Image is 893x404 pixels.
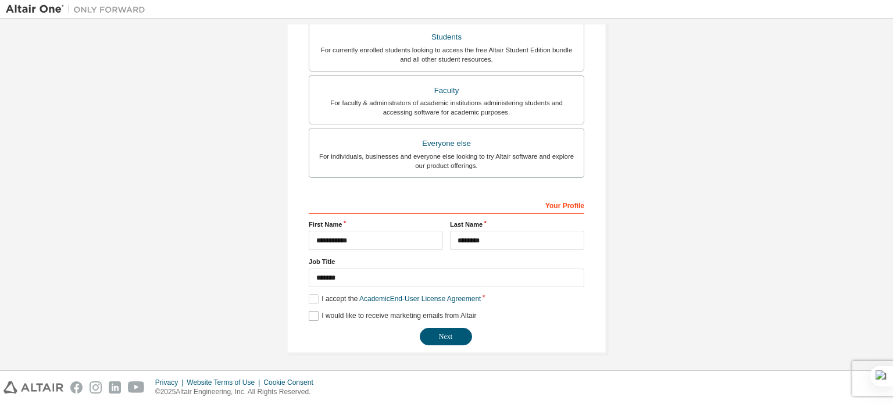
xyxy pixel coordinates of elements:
img: linkedin.svg [109,381,121,394]
div: Your Profile [309,195,584,214]
label: I would like to receive marketing emails from Altair [309,311,476,321]
label: Job Title [309,257,584,266]
img: facebook.svg [70,381,83,394]
button: Next [420,328,472,345]
div: Cookie Consent [263,378,320,387]
div: Everyone else [316,135,577,152]
div: For currently enrolled students looking to access the free Altair Student Edition bundle and all ... [316,45,577,64]
label: First Name [309,220,443,229]
img: youtube.svg [128,381,145,394]
div: For individuals, businesses and everyone else looking to try Altair software and explore our prod... [316,152,577,170]
p: © 2025 Altair Engineering, Inc. All Rights Reserved. [155,387,320,397]
label: I accept the [309,294,481,304]
a: Academic End-User License Agreement [359,295,481,303]
img: instagram.svg [90,381,102,394]
img: Altair One [6,3,151,15]
div: Students [316,29,577,45]
div: Privacy [155,378,187,387]
div: For faculty & administrators of academic institutions administering students and accessing softwa... [316,98,577,117]
label: Last Name [450,220,584,229]
img: altair_logo.svg [3,381,63,394]
div: Website Terms of Use [187,378,263,387]
div: Faculty [316,83,577,99]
